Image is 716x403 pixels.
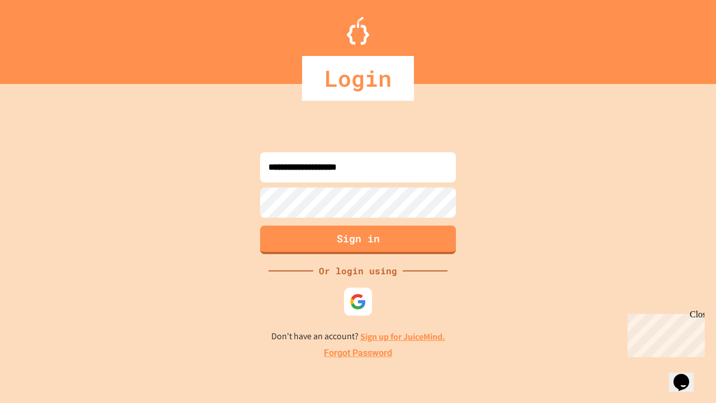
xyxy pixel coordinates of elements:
a: Sign up for JuiceMind. [360,331,445,343]
p: Don't have an account? [271,330,445,344]
img: Logo.svg [347,17,369,45]
div: Chat with us now!Close [4,4,77,71]
img: google-icon.svg [350,293,366,310]
div: Login [302,56,414,101]
button: Sign in [260,226,456,254]
iframe: chat widget [669,358,705,392]
div: Or login using [313,264,403,278]
iframe: chat widget [623,310,705,357]
a: Forgot Password [324,346,392,360]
